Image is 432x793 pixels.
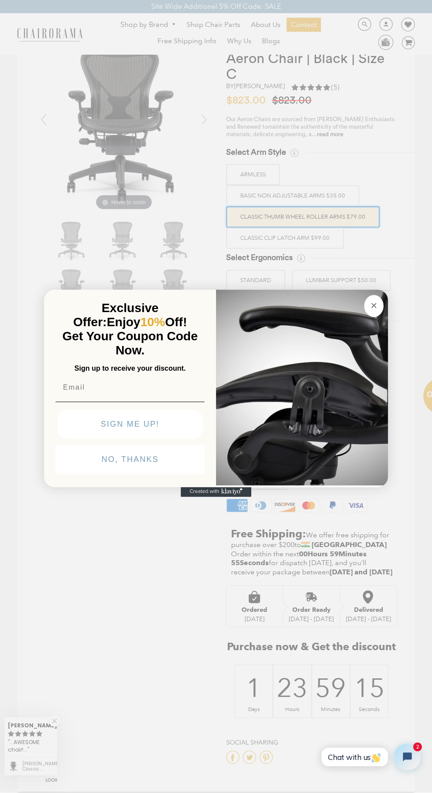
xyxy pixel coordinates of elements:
[56,402,205,402] img: underline
[57,410,203,439] button: SIGN ME UP!
[181,486,251,497] a: Created with Klaviyo - opens in a new tab
[63,329,198,357] span: Get Your Coupon Code Now.
[74,365,186,372] span: Sign up to receive your discount.
[73,301,159,329] span: Exclusive Offer:
[312,736,428,778] iframe: Tidio Chat
[56,445,205,474] button: NO, THANKS
[364,295,384,317] button: Close dialog
[107,315,187,329] span: Enjoy Off!
[56,379,205,396] input: Email
[140,315,165,329] span: 10%
[216,288,388,485] img: 92d77583-a095-41f6-84e7-858462e0427a.jpeg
